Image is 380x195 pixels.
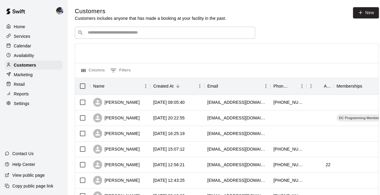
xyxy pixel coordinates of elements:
[14,62,36,68] p: Customers
[5,61,63,70] a: Customers
[273,162,303,168] div: +18052676626
[153,162,185,168] div: 2025-09-08 12:56:21
[5,70,63,79] a: Marketing
[14,43,31,49] p: Calendar
[261,82,270,91] button: Menu
[105,82,113,90] button: Sort
[5,99,63,108] a: Settings
[93,160,140,169] div: [PERSON_NAME]
[218,82,226,90] button: Sort
[75,15,226,21] p: Customers includes anyone that has made a booking at your facility in the past.
[55,5,68,17] div: Kevin Chandler
[12,151,34,157] p: Contact Us
[207,99,267,105] div: kmgmachuca@icloud.com
[326,162,330,168] div: 22
[153,177,185,183] div: 2025-09-03 12:43:25
[12,183,53,189] p: Copy public page link
[5,51,63,60] a: Availability
[5,80,63,89] a: Retail
[93,113,140,122] div: [PERSON_NAME]
[207,162,267,168] div: kyliedc@gmail.com
[324,78,330,94] div: Age
[14,72,33,78] p: Marketing
[207,78,218,94] div: Email
[14,91,29,97] p: Reports
[204,78,270,94] div: Email
[93,129,140,138] div: [PERSON_NAME]
[306,82,315,91] button: Menu
[315,82,324,90] button: Sort
[14,24,25,30] p: Home
[306,78,333,94] div: Age
[150,78,204,94] div: Created At
[80,66,106,75] button: Select columns
[195,82,204,91] button: Menu
[5,41,63,50] a: Calendar
[93,145,140,154] div: [PERSON_NAME]
[14,52,34,58] p: Availability
[12,161,35,167] p: Help Center
[93,176,140,185] div: [PERSON_NAME]
[153,99,185,105] div: 2025-09-10 08:05:40
[93,78,105,94] div: Name
[56,7,63,14] img: Kevin Chandler
[207,130,267,136] div: kaileep18@gmail.com
[141,82,150,91] button: Menu
[207,146,267,152] div: gbfinkelstein@gmail.com
[207,177,267,183] div: marcmweiss@gmail.com
[174,82,182,90] button: Sort
[273,99,303,105] div: +17477326761
[153,130,185,136] div: 2025-09-08 16:25:19
[109,66,132,75] button: Show filters
[75,27,255,39] div: Search customers by name or email
[14,33,30,39] p: Services
[273,177,303,183] div: +18183787620
[153,115,185,121] div: 2025-09-08 20:22:55
[289,82,297,90] button: Sort
[90,78,150,94] div: Name
[336,78,362,94] div: Memberships
[12,172,45,178] p: View public page
[5,89,63,98] a: Reports
[14,81,25,87] p: Retail
[207,115,267,121] div: jackietherealtor@live.com
[5,32,63,41] a: Services
[153,78,174,94] div: Created At
[273,78,289,94] div: Phone Number
[353,7,379,18] a: New
[5,22,63,31] a: Home
[14,100,29,106] p: Settings
[93,98,140,107] div: [PERSON_NAME]
[362,82,371,90] button: Sort
[270,78,306,94] div: Phone Number
[297,82,306,91] button: Menu
[75,7,226,15] h5: Customers
[273,146,303,152] div: +18182598199
[153,146,185,152] div: 2025-09-08 15:07:12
